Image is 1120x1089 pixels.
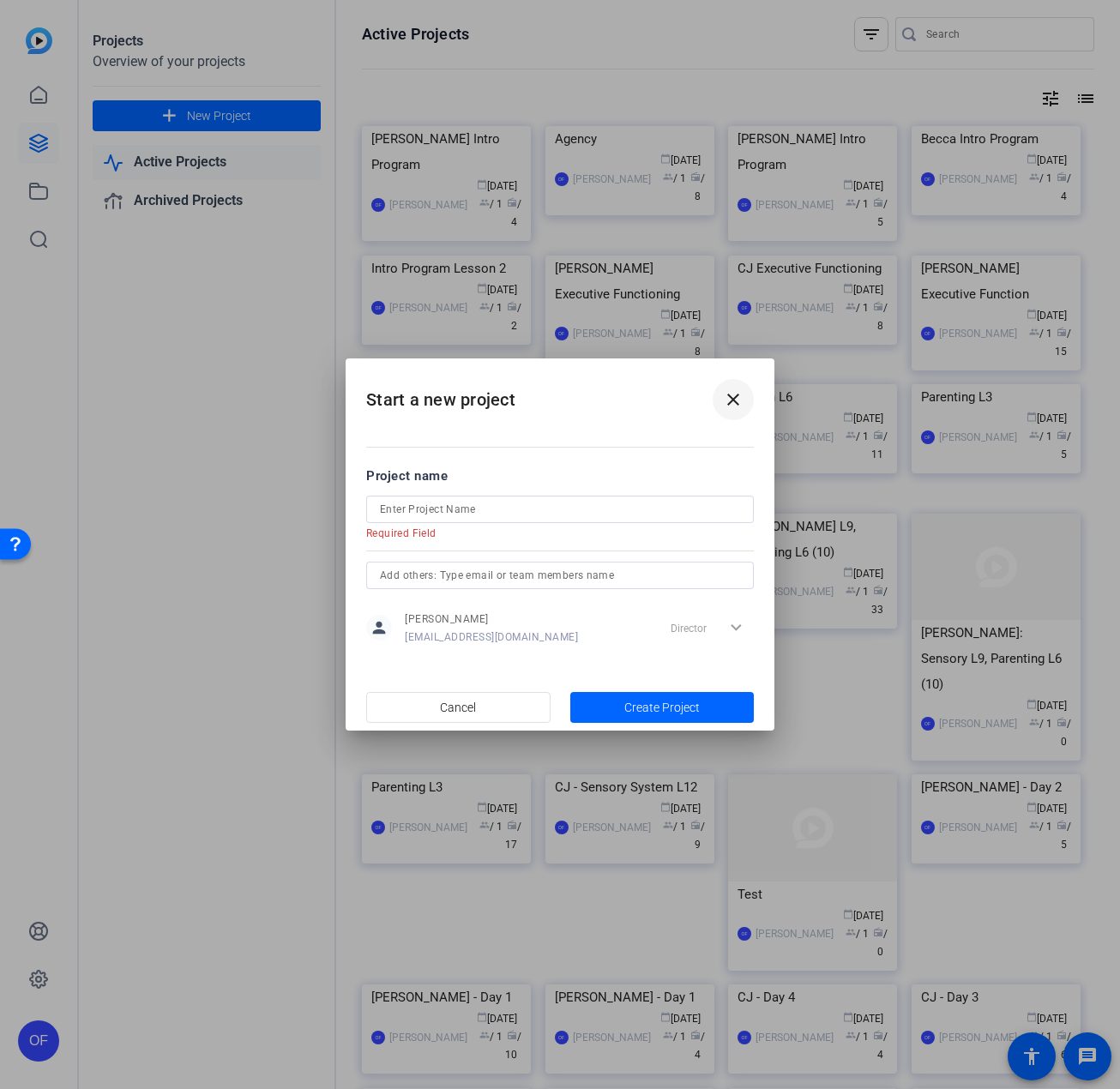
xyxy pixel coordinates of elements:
input: Enter Project Name [380,499,740,520]
mat-icon: close [723,389,744,410]
button: Cancel [366,692,551,723]
span: [EMAIL_ADDRESS][DOMAIN_NAME] [405,630,578,644]
span: Cancel [440,691,476,724]
h2: Start a new project [346,358,774,428]
button: Create Project [570,692,755,723]
div: Project name [366,466,754,485]
span: [PERSON_NAME] [405,612,578,626]
span: Create Project [624,699,700,717]
mat-icon: person [366,615,392,641]
input: Add others: Type email or team members name [380,565,740,586]
mat-error: Required Field [366,523,740,540]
